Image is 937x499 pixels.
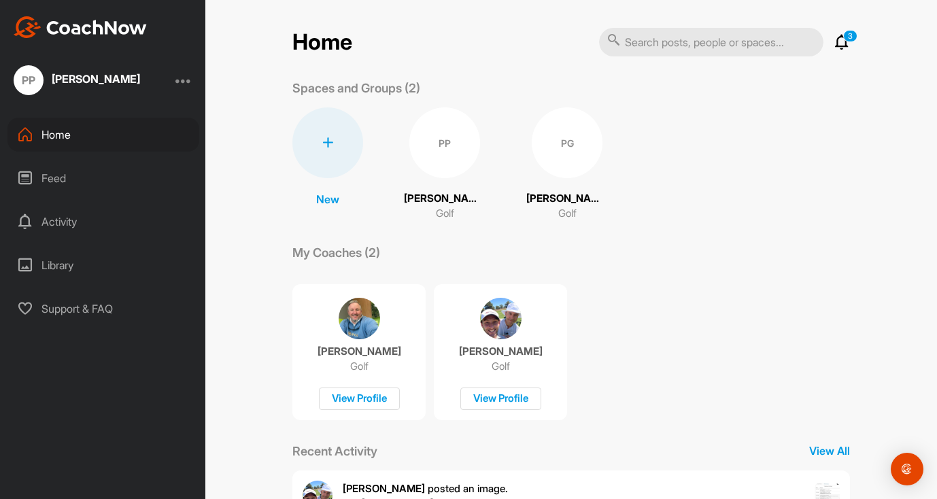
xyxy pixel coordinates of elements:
[343,482,508,495] span: posted an image .
[409,107,480,178] div: PP
[7,248,199,282] div: Library
[292,243,380,262] p: My Coaches (2)
[404,107,485,222] a: PP[PERSON_NAME]Golf
[292,442,377,460] p: Recent Activity
[599,28,823,56] input: Search posts, people or spaces...
[292,79,420,97] p: Spaces and Groups (2)
[339,298,380,339] img: coach avatar
[460,388,541,410] div: View Profile
[843,30,857,42] p: 3
[350,360,369,373] p: Golf
[459,345,543,358] p: [PERSON_NAME]
[492,360,510,373] p: Golf
[7,292,199,326] div: Support & FAQ
[480,298,522,339] img: coach avatar
[7,205,199,239] div: Activity
[436,206,454,222] p: Golf
[891,453,923,485] div: Open Intercom Messenger
[14,16,147,38] img: CoachNow
[14,65,44,95] div: PP
[292,29,352,56] h2: Home
[526,191,608,207] p: [PERSON_NAME] [PERSON_NAME]
[319,388,400,410] div: View Profile
[7,118,199,152] div: Home
[532,107,602,178] div: PG
[7,161,199,195] div: Feed
[404,191,485,207] p: [PERSON_NAME]
[343,482,425,495] b: [PERSON_NAME]
[809,443,850,459] p: View All
[526,107,608,222] a: PG[PERSON_NAME] [PERSON_NAME]Golf
[558,206,577,222] p: Golf
[316,191,339,207] p: New
[318,345,401,358] p: [PERSON_NAME]
[52,73,140,84] div: [PERSON_NAME]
